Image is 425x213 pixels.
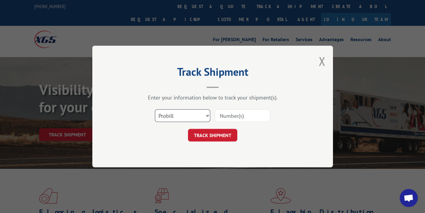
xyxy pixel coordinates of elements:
button: Close modal [319,53,325,69]
button: TRACK SHIPMENT [188,129,237,141]
h2: Track Shipment [122,68,303,79]
div: Open chat [400,189,418,207]
div: Enter your information below to track your shipment(s). [122,94,303,101]
input: Number(s) [215,109,270,122]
